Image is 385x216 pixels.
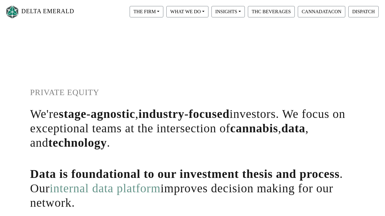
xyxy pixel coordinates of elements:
a: internal data platform [50,181,161,195]
span: cannabis [230,121,278,135]
button: THC BEVERAGES [248,6,295,17]
button: DISPATCH [348,6,379,17]
span: Data is foundational to our investment thesis and process [30,167,340,181]
span: data [281,121,305,135]
a: THC BEVERAGES [246,9,296,14]
span: stage-agnostic [59,107,135,121]
button: INSIGHTS [211,6,245,17]
span: technology [48,136,107,149]
a: DISPATCH [347,9,380,14]
button: WHAT WE DO [166,6,208,17]
h1: . Our improves decision making for our network. [30,167,355,210]
img: Logo [5,4,20,20]
a: CANNADATACON [296,9,347,14]
button: THE FIRM [130,6,163,17]
h1: PRIVATE EQUITY [30,88,355,97]
span: industry-focused [139,107,230,121]
button: CANNADATACON [298,6,345,17]
a: DELTA EMERALD [5,2,74,21]
h1: We're , investors. We focus on exceptional teams at the intersection of , , and . [30,107,355,150]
